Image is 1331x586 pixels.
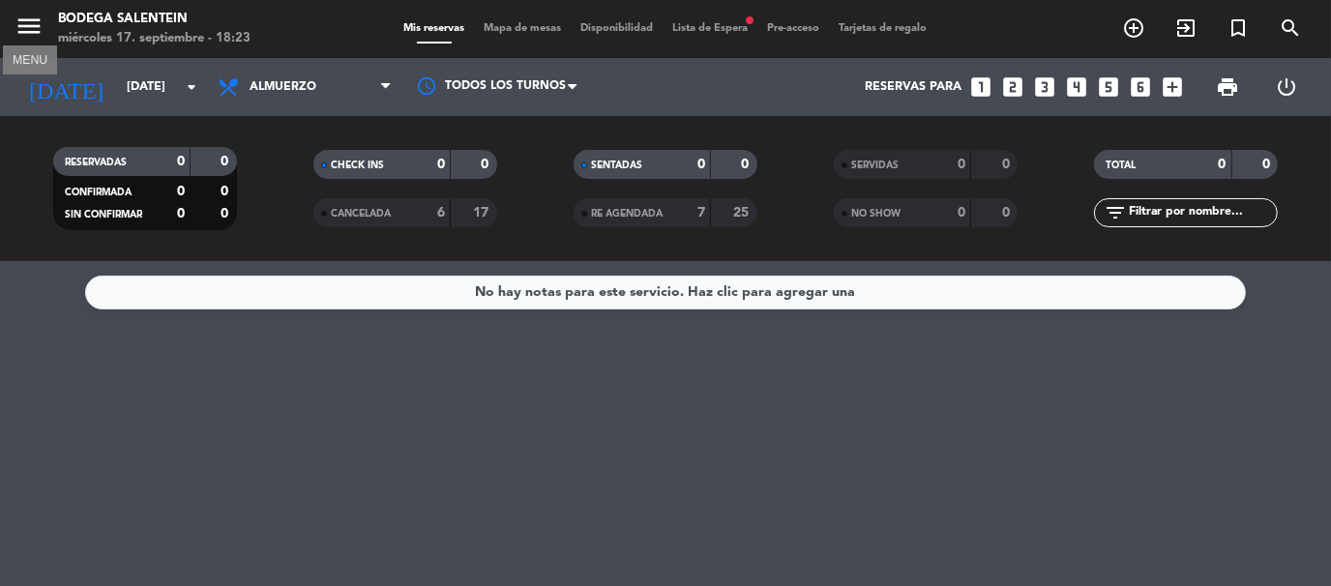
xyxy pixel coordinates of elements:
[865,80,961,94] span: Reservas para
[1127,202,1277,223] input: Filtrar por nombre...
[1174,16,1198,40] i: exit_to_app
[58,10,251,29] div: Bodega Salentein
[475,23,572,34] span: Mapa de mesas
[1262,158,1274,171] strong: 0
[65,158,127,167] span: RESERVADAS
[697,158,705,171] strong: 0
[591,209,663,219] span: RE AGENDADA
[481,158,492,171] strong: 0
[476,281,856,304] div: No hay notas para este servicio. Haz clic para agregar una
[1128,74,1153,100] i: looks_6
[697,206,705,220] strong: 7
[221,207,232,220] strong: 0
[830,23,937,34] span: Tarjetas de regalo
[572,23,664,34] span: Disponibilidad
[1104,201,1127,224] i: filter_list
[15,66,117,108] i: [DATE]
[958,158,965,171] strong: 0
[58,29,251,48] div: miércoles 17. septiembre - 18:23
[1032,74,1057,100] i: looks_3
[437,206,445,220] strong: 6
[177,155,185,168] strong: 0
[1160,74,1185,100] i: add_box
[1002,206,1014,220] strong: 0
[1096,74,1121,100] i: looks_5
[1122,16,1145,40] i: add_circle_outline
[221,185,232,198] strong: 0
[177,185,185,198] strong: 0
[177,207,185,220] strong: 0
[1227,16,1250,40] i: turned_in_not
[473,206,492,220] strong: 17
[250,80,316,94] span: Almuerzo
[745,15,756,26] span: fiber_manual_record
[958,206,965,220] strong: 0
[851,209,901,219] span: NO SHOW
[1217,75,1240,99] span: print
[1002,158,1014,171] strong: 0
[15,12,44,41] i: menu
[221,155,232,168] strong: 0
[1000,74,1025,100] i: looks_two
[15,12,44,47] button: menu
[742,158,754,171] strong: 0
[331,161,384,170] span: CHECK INS
[758,23,830,34] span: Pre-acceso
[1279,16,1302,40] i: search
[664,23,758,34] span: Lista de Espera
[1276,75,1299,99] i: power_settings_new
[1064,74,1089,100] i: looks_4
[851,161,899,170] span: SERVIDAS
[1257,58,1316,116] div: LOG OUT
[65,210,142,220] span: SIN CONFIRMAR
[3,50,57,68] div: MENU
[395,23,475,34] span: Mis reservas
[1106,161,1136,170] span: TOTAL
[968,74,993,100] i: looks_one
[1219,158,1227,171] strong: 0
[180,75,203,99] i: arrow_drop_down
[65,188,132,197] span: CONFIRMADA
[437,158,445,171] strong: 0
[591,161,642,170] span: SENTADAS
[734,206,754,220] strong: 25
[331,209,391,219] span: CANCELADA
